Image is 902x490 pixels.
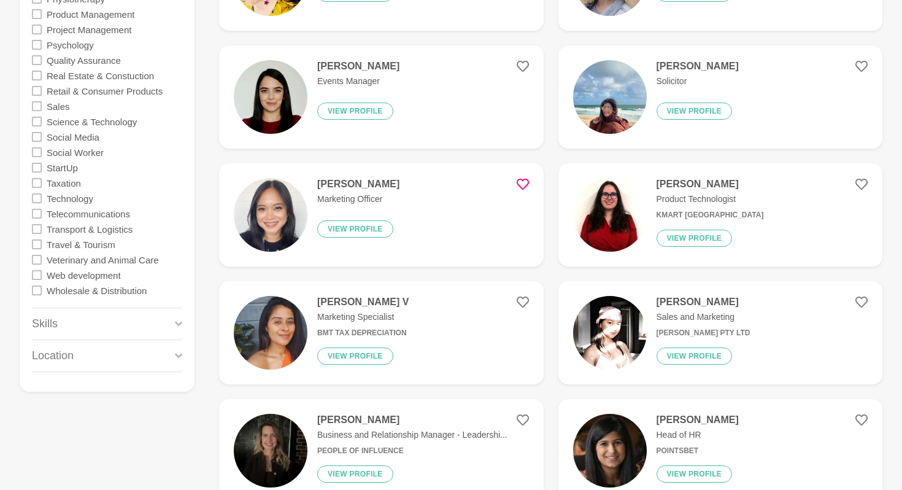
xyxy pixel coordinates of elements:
p: Marketing Specialist [317,311,409,324]
label: Quality Assurance [47,52,121,68]
p: Events Manager [317,75,399,88]
img: 2d09354c024d15261095cf84abaf5bc412fb2494-2081x2079.jpg [234,178,307,252]
label: Social Worker [47,144,104,160]
a: [PERSON_NAME]Marketing OfficerView profile [219,163,544,266]
h6: Kmart [GEOGRAPHIC_DATA] [657,211,764,220]
button: View profile [657,465,733,483]
img: 1ea2b9738d434bc0df16a508f89119961b5c3612-800x800.jpg [234,60,307,134]
h4: [PERSON_NAME] [317,60,399,72]
a: [PERSON_NAME]SolicitorView profile [558,45,883,149]
h4: [PERSON_NAME] [657,414,739,426]
a: [PERSON_NAME] VMarketing SpecialistBMT Tax DepreciationView profile [219,281,544,384]
button: View profile [317,103,393,120]
p: Skills [32,316,58,332]
p: Solicitor [657,75,739,88]
label: Project Management [47,21,131,37]
a: [PERSON_NAME]Events ManagerView profile [219,45,544,149]
img: 9219f9d1eb9592de2e9dd2e84b0174afe0ba543b-148x148.jpg [573,414,647,488]
button: View profile [317,465,393,483]
p: Product Technologist [657,193,764,206]
a: [PERSON_NAME]Sales and Marketing[PERSON_NAME] Pty LTDView profile [558,281,883,384]
img: 4f8ac3869a007e0d1b6b374d8a6623d966617f2f-3024x4032.jpg [234,414,307,488]
label: Psychology [47,37,94,52]
label: Real Estate & Constuction [47,68,154,83]
h6: PointsBet [657,446,739,456]
label: Science & Technology [47,114,137,129]
label: StartUp [47,160,78,175]
a: [PERSON_NAME]Product TechnologistKmart [GEOGRAPHIC_DATA]View profile [558,163,883,266]
button: View profile [317,220,393,238]
label: Sales [47,98,70,114]
p: Marketing Officer [317,193,399,206]
h6: People of Influence [317,446,507,456]
label: Product Management [47,6,134,21]
h4: [PERSON_NAME] [657,60,739,72]
label: Travel & Tourism [47,236,115,252]
p: Location [32,348,74,364]
p: Head of HR [657,429,739,441]
img: b1a2a92873384f447e16a896c02c3273cbd04480-1608x1608.jpg [573,296,647,370]
h6: BMT Tax Depreciation [317,329,409,338]
p: Business and Relationship Manager - Leadershi... [317,429,507,441]
p: Sales and Marketing [657,311,750,324]
label: Veterinary and Animal Care [47,252,159,267]
h4: [PERSON_NAME] [317,178,399,190]
label: Web development [47,267,121,282]
label: Transport & Logistics [47,221,133,236]
label: Taxation [47,175,81,190]
h4: [PERSON_NAME] [317,414,507,426]
h4: [PERSON_NAME] [657,178,764,190]
label: Social Media [47,129,99,144]
label: Technology [47,190,93,206]
h4: [PERSON_NAME] V [317,296,409,308]
label: Wholesale & Distribution [47,282,147,298]
label: Telecommunications [47,206,130,221]
button: View profile [657,348,733,365]
button: View profile [657,103,733,120]
img: d84f4935839b754279dca6d42f1898252b6c2d5b-1079x1072.jpg [573,178,647,252]
button: View profile [657,230,733,247]
button: View profile [317,348,393,365]
h6: [PERSON_NAME] Pty LTD [657,329,750,338]
img: 204927219e80babbbf609dd24b40e5d814a64020-1152x1440.webp [234,296,307,370]
img: 2749465ab56a6046c1c1b958f3db718fe9215195-1440x1800.jpg [573,60,647,134]
h4: [PERSON_NAME] [657,296,750,308]
label: Retail & Consumer Products [47,83,163,98]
